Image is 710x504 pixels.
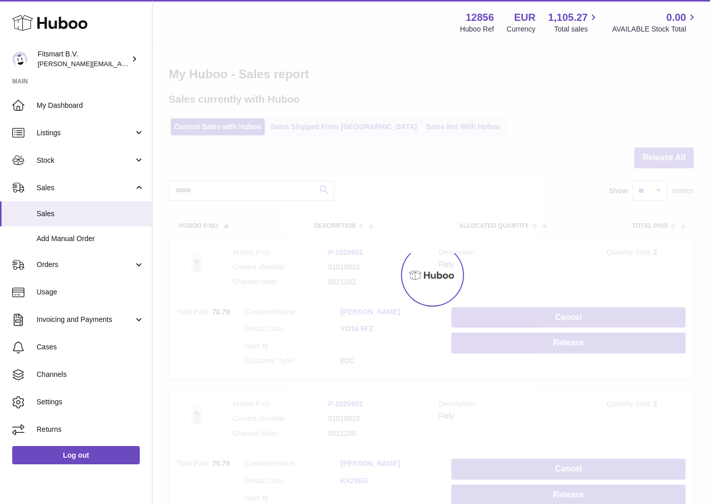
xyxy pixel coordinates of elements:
span: 1,105.27 [548,11,588,24]
span: Total sales [554,24,599,34]
span: Settings [37,397,144,407]
span: Usage [37,287,144,297]
img: jonathan@leaderoo.com [12,51,27,67]
span: Listings [37,128,134,138]
a: Log out [12,446,140,464]
span: Channels [37,370,144,379]
span: Invoicing and Payments [37,315,134,324]
strong: EUR [514,11,535,24]
div: Fitsmart B.V. [38,49,129,69]
span: My Dashboard [37,101,144,110]
div: Huboo Ref [460,24,494,34]
a: 0.00 AVAILABLE Stock Total [612,11,698,34]
a: 1,105.27 Total sales [548,11,600,34]
span: Orders [37,260,134,270]
div: Currency [507,24,536,34]
span: Sales [37,209,144,219]
strong: 12856 [466,11,494,24]
span: Returns [37,425,144,434]
span: [PERSON_NAME][EMAIL_ADDRESS][DOMAIN_NAME] [38,60,204,68]
span: Add Manual Order [37,234,144,244]
span: 0.00 [666,11,686,24]
span: Stock [37,156,134,165]
span: Cases [37,342,144,352]
span: Sales [37,183,134,193]
span: AVAILABLE Stock Total [612,24,698,34]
